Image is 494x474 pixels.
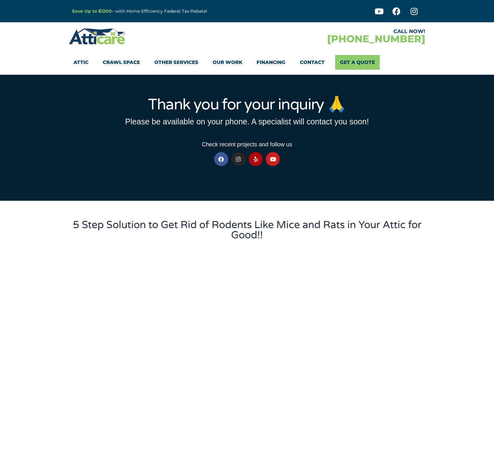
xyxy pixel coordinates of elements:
a: Crawl Space [103,55,140,70]
p: – with Home Efficiency Federal Tax Rebate! [72,8,278,15]
a: Contact [300,55,325,70]
a: Financing [257,55,286,70]
nav: Menu [74,55,420,70]
h1: Thank you for your inquiry 🙏 [72,97,422,112]
a: Our Work [213,55,242,70]
div: CALL NOW! [247,29,425,34]
h3: Check recent projects and follow us [72,142,422,147]
h3: 5 Step Solution to Get Rid of Rodents Like Mice and Rats in Your Attic for Good!! [72,220,422,240]
a: Save Up to $1200 [72,8,112,14]
h3: Please be available on your phone. A specialist will contact you soon! [72,118,422,126]
a: Other Services [154,55,198,70]
a: Attic [74,55,88,70]
a: Get A Quote [335,55,380,70]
